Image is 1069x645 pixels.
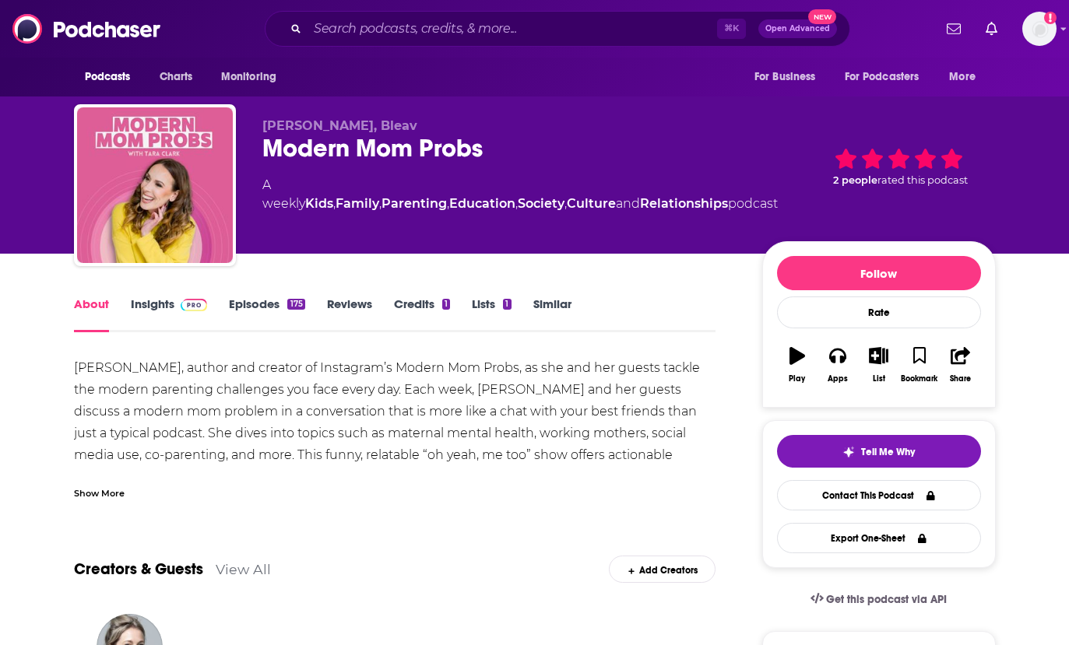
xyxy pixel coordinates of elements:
div: Search podcasts, credits, & more... [265,11,850,47]
span: Podcasts [85,66,131,88]
div: List [873,374,885,384]
button: Share [940,337,980,393]
a: Society [518,196,564,211]
span: 2 people [833,174,877,186]
button: open menu [74,62,151,92]
span: New [808,9,836,24]
a: Education [449,196,515,211]
span: [PERSON_NAME], Bleav [262,118,417,133]
span: and [616,196,640,211]
span: Charts [160,66,193,88]
div: 1 [442,299,450,310]
button: open menu [938,62,995,92]
a: Show notifications dropdown [941,16,967,42]
span: Get this podcast via API [826,593,947,606]
button: Show profile menu [1022,12,1057,46]
a: Culture [567,196,616,211]
img: tell me why sparkle [842,446,855,458]
div: Add Creators [609,556,716,583]
a: Parenting [382,196,447,211]
button: Bookmark [899,337,940,393]
img: User Profile [1022,12,1057,46]
div: Play [789,374,805,384]
span: , [379,196,382,211]
a: Kids [305,196,333,211]
button: Export One-Sheet [777,523,981,553]
a: Episodes175 [229,296,304,332]
span: , [515,196,518,211]
a: View All [216,561,271,577]
a: Creators & Guests [74,559,203,579]
a: Contact This Podcast [777,480,981,510]
a: Get this podcast via API [798,580,960,619]
span: Tell Me Why [861,446,915,458]
div: Share [950,374,971,384]
div: A weekly podcast [262,176,778,213]
span: ⌘ K [717,19,746,39]
span: More [949,66,976,88]
div: Bookmark [901,374,937,384]
button: open menu [744,62,835,92]
div: 1 [503,299,511,310]
a: Relationships [640,196,728,211]
div: 2 peoplerated this podcast [803,118,996,215]
span: , [333,196,336,211]
div: [PERSON_NAME], author and creator of Instagram’s Modern Mom Probs, as she and her guests tackle t... [74,357,716,488]
a: Lists1 [472,296,511,332]
span: For Business [754,66,816,88]
input: Search podcasts, credits, & more... [308,16,717,41]
button: tell me why sparkleTell Me Why [777,435,981,468]
span: , [564,196,567,211]
span: Open Advanced [765,25,830,33]
a: About [74,296,109,332]
a: Similar [533,296,571,332]
span: Logged in as autumncomm [1022,12,1057,46]
a: InsightsPodchaser Pro [131,296,208,332]
a: Credits1 [394,296,450,332]
span: For Podcasters [845,66,920,88]
button: List [858,337,898,393]
a: Family [336,196,379,211]
span: Monitoring [221,66,276,88]
div: 175 [287,299,304,310]
a: Show notifications dropdown [979,16,1004,42]
div: Rate [777,296,981,328]
a: Charts [149,62,202,92]
a: Reviews [327,296,372,332]
button: Apps [818,337,858,393]
span: rated this podcast [877,174,968,186]
img: Podchaser - Follow, Share and Rate Podcasts [12,14,162,44]
button: Play [777,337,818,393]
img: Podchaser Pro [181,299,208,311]
button: open menu [210,62,297,92]
span: , [447,196,449,211]
img: Modern Mom Probs [77,107,233,263]
button: open menu [835,62,942,92]
button: Open AdvancedNew [758,19,837,38]
div: Apps [828,374,848,384]
svg: Add a profile image [1044,12,1057,24]
button: Follow [777,256,981,290]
